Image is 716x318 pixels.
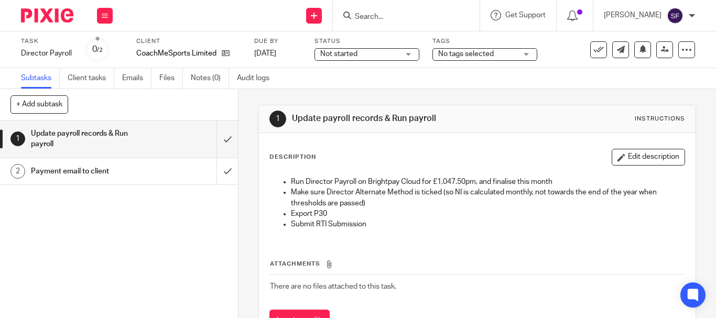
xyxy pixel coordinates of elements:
[97,47,103,53] small: /2
[191,68,229,89] a: Notes (0)
[21,8,73,23] img: Pixie
[635,115,685,123] div: Instructions
[354,13,448,22] input: Search
[136,48,216,59] p: CoachMeSports Limited
[270,283,396,290] span: There are no files attached to this task.
[10,131,25,146] div: 1
[136,37,241,46] label: Client
[122,68,151,89] a: Emails
[505,12,546,19] span: Get Support
[291,219,685,229] p: Submit RTI Submission
[31,163,148,179] h1: Payment email to client
[314,37,419,46] label: Status
[237,68,277,89] a: Audit logs
[31,126,148,152] h1: Update payroll records & Run payroll
[269,153,316,161] p: Description
[438,50,494,58] span: No tags selected
[68,68,114,89] a: Client tasks
[21,48,72,59] div: Director Payroll
[10,95,68,113] button: + Add subtask
[667,7,684,24] img: svg%3E
[254,50,276,57] span: [DATE]
[270,261,320,267] span: Attachments
[292,113,500,124] h1: Update payroll records & Run payroll
[320,50,357,58] span: Not started
[432,37,537,46] label: Tags
[159,68,183,89] a: Files
[269,111,286,127] div: 1
[254,37,301,46] label: Due by
[291,187,685,209] p: Make sure Director Alternate Method is ticked (so NI is calculated monthly, not towards the end o...
[21,68,60,89] a: Subtasks
[10,164,25,179] div: 2
[291,209,685,219] p: Export P30
[291,177,685,187] p: Run Director Payroll on Brightpay Cloud for £1,047.50pm, and finalise this month
[604,10,661,20] p: [PERSON_NAME]
[92,43,103,56] div: 0
[21,37,72,46] label: Task
[612,149,685,166] button: Edit description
